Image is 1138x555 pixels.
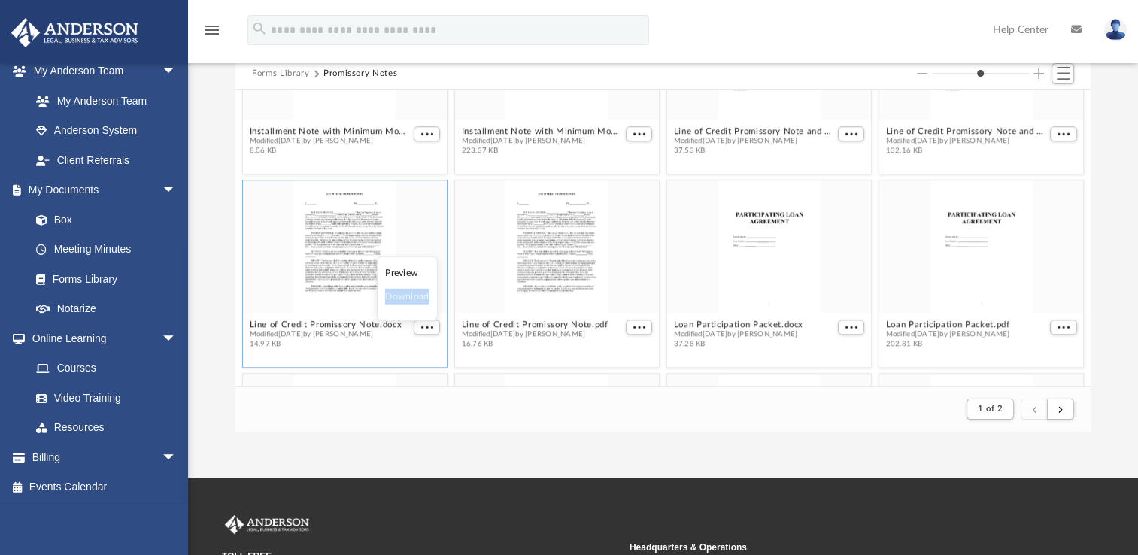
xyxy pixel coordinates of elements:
span: Modified [DATE] by [PERSON_NAME] [674,329,804,339]
div: grid [235,90,1091,386]
button: More options [414,320,441,335]
button: More options [626,126,653,142]
button: More options [838,320,865,335]
i: search [251,20,268,37]
span: 223.37 KB [462,146,623,156]
button: Line of Credit Promissory Note.pdf [462,320,608,329]
span: Modified [DATE] by [PERSON_NAME] [886,329,1010,339]
a: Forms Library [21,264,184,294]
i: menu [203,21,221,39]
a: Box [21,205,184,235]
span: 37.28 KB [674,339,804,349]
a: My Anderson Team [21,86,184,116]
button: Switch to List View [1052,63,1074,84]
input: Column size [932,68,1029,79]
a: Meeting Minutes [21,235,192,265]
span: 1 of 2 [978,405,1003,413]
span: 132.16 KB [886,146,1047,156]
button: More options [838,126,865,142]
button: Forms Library [252,67,309,80]
button: Line of Credit Promissory Note and Deed of Trust.docx [674,126,835,136]
span: arrow_drop_down [162,175,192,206]
a: Video Training [21,383,184,413]
button: Increase column size [1033,68,1044,79]
button: Loan Participation Packet.pdf [886,320,1010,329]
button: More options [414,126,441,142]
small: Headquarters & Operations [630,541,1027,554]
span: Modified [DATE] by [PERSON_NAME] [674,136,835,146]
span: Modified [DATE] by [PERSON_NAME] [250,329,402,339]
a: Billingarrow_drop_down [11,442,199,472]
span: arrow_drop_down [162,323,192,354]
span: 8.06 KB [250,146,411,156]
span: Modified [DATE] by [PERSON_NAME] [886,136,1047,146]
a: Client Referrals [21,145,192,175]
span: 16.76 KB [462,339,608,349]
a: Resources [21,413,192,443]
a: Events Calendar [11,472,199,502]
img: User Pic [1104,19,1127,41]
button: 1 of 2 [967,399,1014,420]
a: Online Learningarrow_drop_down [11,323,192,353]
span: Modified [DATE] by [PERSON_NAME] [462,136,623,146]
button: Installment Note with Minimum Monthly Payments.pdf [462,126,623,136]
button: Line of Credit Promissory Note.docx [250,320,402,329]
button: More options [1050,320,1077,335]
span: 14.97 KB [250,339,402,349]
button: More options [626,320,653,335]
button: More options [1050,126,1077,142]
span: arrow_drop_down [162,56,192,87]
a: Courses [21,353,192,384]
button: Decrease column size [917,68,927,79]
ul: More options [377,256,438,321]
span: 37.53 KB [674,146,835,156]
a: menu [203,29,221,39]
span: Modified [DATE] by [PERSON_NAME] [462,329,608,339]
img: Anderson Advisors Platinum Portal [222,515,312,535]
a: Anderson System [21,116,192,146]
button: Loan Participation Packet.docx [674,320,804,329]
button: Promissory Notes [323,67,397,80]
li: Preview [385,265,429,281]
li: Download [385,289,429,305]
button: Line of Credit Promissory Note and Deed of Trust.pdf [886,126,1047,136]
a: My Anderson Teamarrow_drop_down [11,56,192,86]
a: Notarize [21,294,192,324]
button: Installment Note with Minimum Monthly Payments.docx [250,126,411,136]
img: Anderson Advisors Platinum Portal [7,18,143,47]
a: My Documentsarrow_drop_down [11,175,192,205]
span: Modified [DATE] by [PERSON_NAME] [250,136,411,146]
span: 202.81 KB [886,339,1010,349]
span: arrow_drop_down [162,442,192,473]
